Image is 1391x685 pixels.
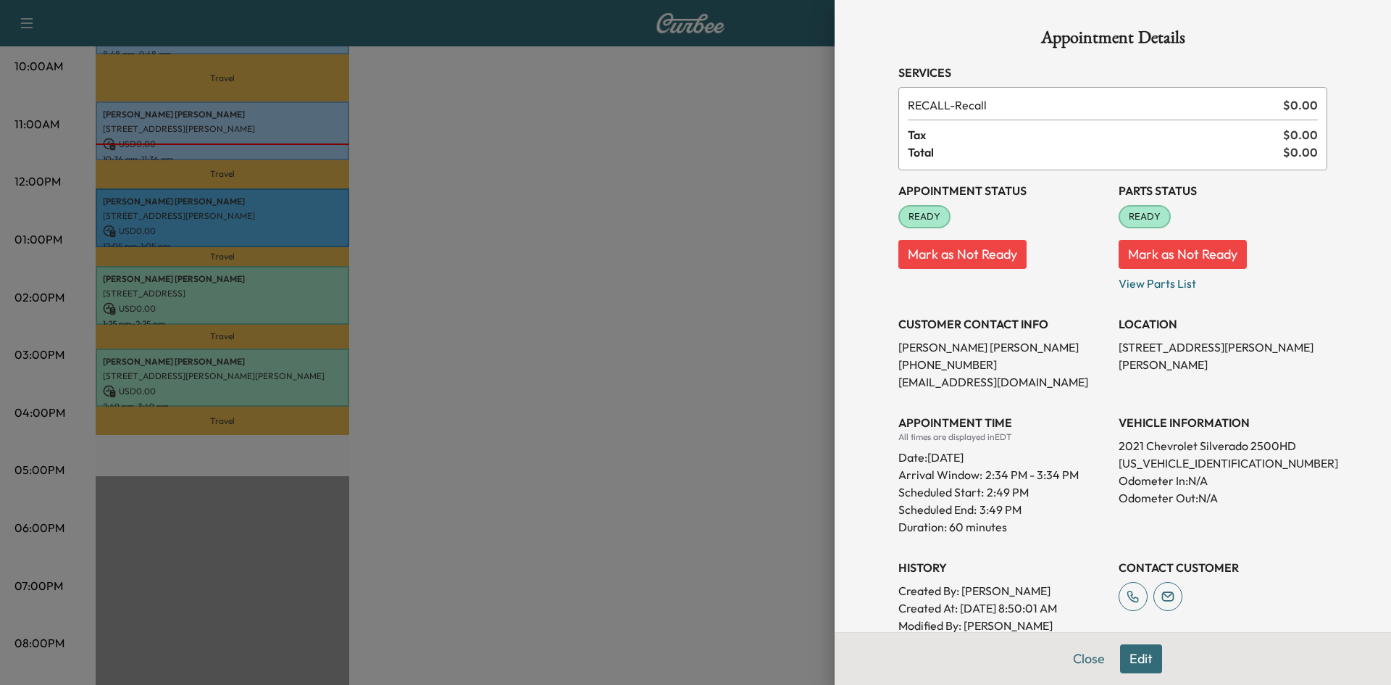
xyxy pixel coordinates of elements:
button: Mark as Not Ready [898,240,1027,269]
p: [EMAIL_ADDRESS][DOMAIN_NAME] [898,373,1107,391]
button: Close [1064,644,1114,673]
span: READY [900,209,949,224]
span: $ 0.00 [1283,144,1318,161]
p: [STREET_ADDRESS][PERSON_NAME][PERSON_NAME] [1119,339,1327,373]
p: 3:49 PM [979,501,1022,518]
h3: VEHICLE INFORMATION [1119,414,1327,431]
h3: LOCATION [1119,315,1327,333]
h3: Services [898,64,1327,81]
p: Created At : [DATE] 8:50:01 AM [898,599,1107,617]
p: 2021 Chevrolet Silverado 2500HD [1119,437,1327,454]
p: Modified By : [PERSON_NAME] [898,617,1107,634]
span: $ 0.00 [1283,96,1318,114]
span: Tax [908,126,1283,144]
h3: History [898,559,1107,576]
p: 2:49 PM [987,483,1029,501]
p: [US_VEHICLE_IDENTIFICATION_NUMBER] [1119,454,1327,472]
span: READY [1120,209,1169,224]
p: View Parts List [1119,269,1327,292]
span: 2:34 PM - 3:34 PM [985,466,1079,483]
h3: CUSTOMER CONTACT INFO [898,315,1107,333]
button: Edit [1120,644,1162,673]
p: Scheduled End: [898,501,977,518]
button: Mark as Not Ready [1119,240,1247,269]
div: All times are displayed in EDT [898,431,1107,443]
p: [PERSON_NAME] [PERSON_NAME] [898,339,1107,356]
p: Odometer In: N/A [1119,472,1327,489]
span: Total [908,144,1283,161]
h1: Appointment Details [898,29,1327,52]
p: Duration: 60 minutes [898,518,1107,536]
p: Arrival Window: [898,466,1107,483]
h3: Appointment Status [898,182,1107,199]
h3: Parts Status [1119,182,1327,199]
span: $ 0.00 [1283,126,1318,144]
h3: APPOINTMENT TIME [898,414,1107,431]
h3: CONTACT CUSTOMER [1119,559,1327,576]
p: Odometer Out: N/A [1119,489,1327,507]
p: [PHONE_NUMBER] [898,356,1107,373]
p: Scheduled Start: [898,483,984,501]
p: Created By : [PERSON_NAME] [898,582,1107,599]
div: Date: [DATE] [898,443,1107,466]
span: Recall [908,96,1277,114]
